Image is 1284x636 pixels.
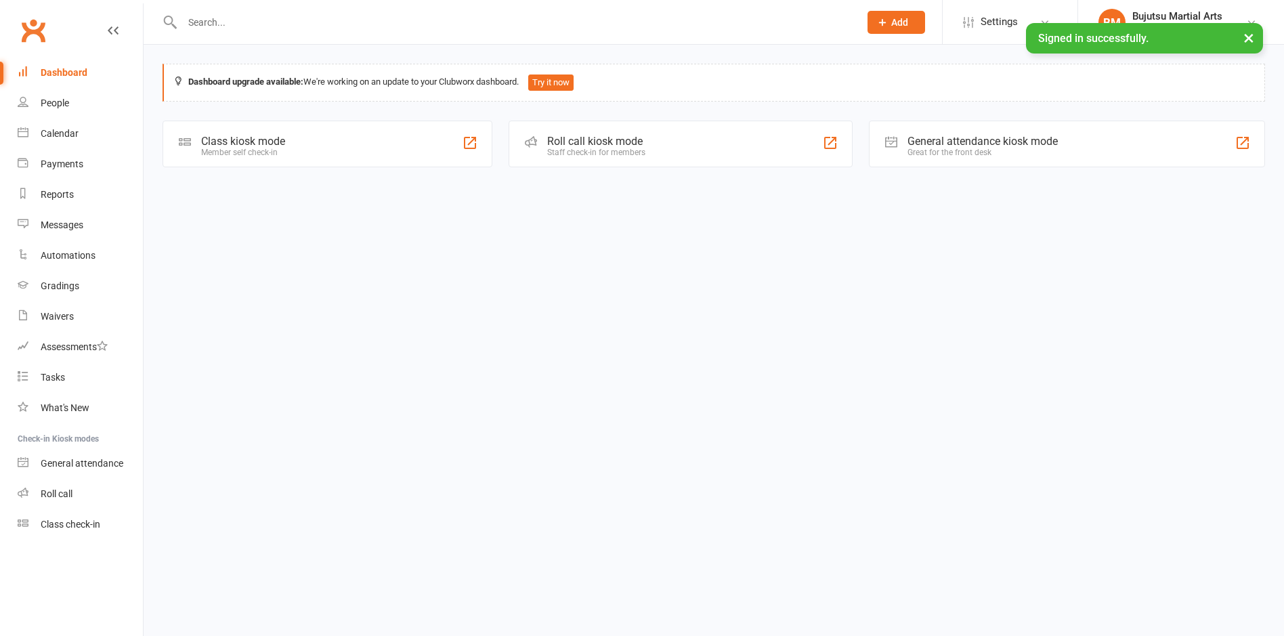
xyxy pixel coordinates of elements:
[201,148,285,157] div: Member self check-in
[41,402,89,413] div: What's New
[18,509,143,540] a: Class kiosk mode
[18,119,143,149] a: Calendar
[41,488,72,499] div: Roll call
[16,14,50,47] a: Clubworx
[41,341,108,352] div: Assessments
[528,75,574,91] button: Try it now
[18,301,143,332] a: Waivers
[41,280,79,291] div: Gradings
[907,148,1058,157] div: Great for the front desk
[18,149,143,179] a: Payments
[18,393,143,423] a: What's New
[188,77,303,87] strong: Dashboard upgrade available:
[1237,23,1261,52] button: ×
[41,219,83,230] div: Messages
[981,7,1018,37] span: Settings
[891,17,908,28] span: Add
[868,11,925,34] button: Add
[41,458,123,469] div: General attendance
[163,64,1265,102] div: We're working on an update to your Clubworx dashboard.
[18,479,143,509] a: Roll call
[907,135,1058,148] div: General attendance kiosk mode
[18,332,143,362] a: Assessments
[547,148,645,157] div: Staff check-in for members
[41,372,65,383] div: Tasks
[18,210,143,240] a: Messages
[547,135,645,148] div: Roll call kiosk mode
[1132,10,1246,22] div: Bujutsu Martial Arts
[18,448,143,479] a: General attendance kiosk mode
[201,135,285,148] div: Class kiosk mode
[18,58,143,88] a: Dashboard
[41,98,69,108] div: People
[18,240,143,271] a: Automations
[18,88,143,119] a: People
[18,362,143,393] a: Tasks
[1038,32,1149,45] span: Signed in successfully.
[41,128,79,139] div: Calendar
[41,250,95,261] div: Automations
[41,67,87,78] div: Dashboard
[41,158,83,169] div: Payments
[18,179,143,210] a: Reports
[1098,9,1126,36] div: BM
[18,271,143,301] a: Gradings
[41,311,74,322] div: Waivers
[41,519,100,530] div: Class check-in
[1132,22,1246,35] div: Bujutsu Martial Arts Centre
[41,189,74,200] div: Reports
[178,13,850,32] input: Search...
